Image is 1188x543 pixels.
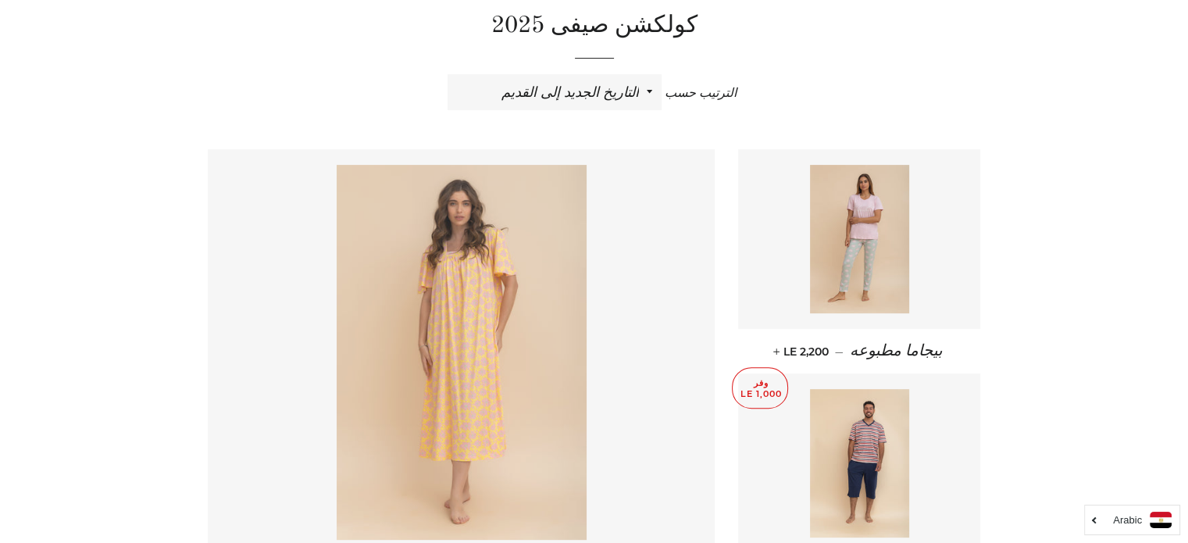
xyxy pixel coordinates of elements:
i: Arabic [1113,515,1142,525]
span: LE 2,200 [776,345,829,359]
h1: كولكشن صيفى 2025 [208,9,981,42]
span: بيجاما مطبوعه [850,342,943,359]
span: الترتيب حسب [665,86,737,100]
span: — [835,345,844,359]
a: بيجاما مطبوعه — LE 2,200 [738,329,980,373]
p: وفر LE 1,000 [733,368,787,408]
a: Arabic [1093,512,1172,528]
